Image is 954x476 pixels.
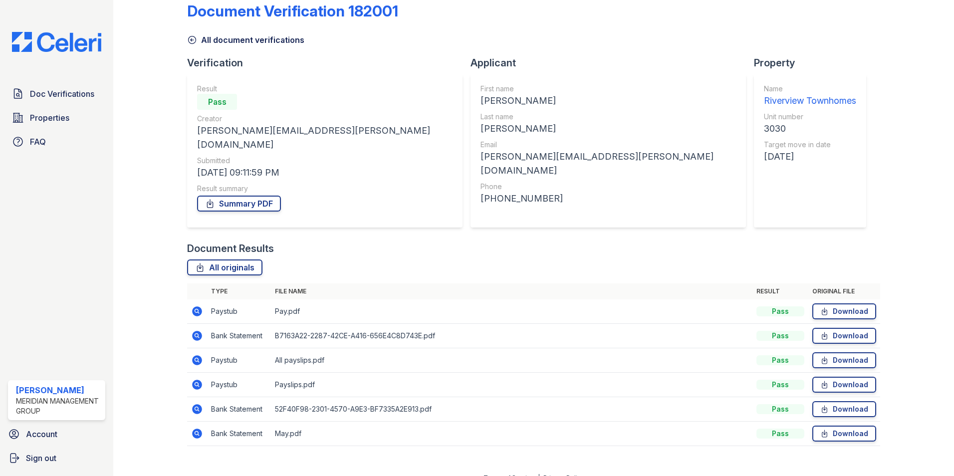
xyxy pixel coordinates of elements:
th: File name [271,283,752,299]
div: [DATE] 09:11:59 PM [197,166,453,180]
div: Document Verification 182001 [187,2,398,20]
div: [PERSON_NAME] [480,94,736,108]
a: Download [812,401,876,417]
span: Doc Verifications [30,88,94,100]
td: Bank Statement [207,422,271,446]
a: Account [4,424,109,444]
div: Riverview Townhomes [764,94,856,108]
th: Type [207,283,271,299]
div: [PHONE_NUMBER] [480,192,736,206]
td: Pay.pdf [271,299,752,324]
a: All document verifications [187,34,304,46]
a: Download [812,352,876,368]
div: Pass [756,306,804,316]
span: Account [26,428,57,440]
span: Properties [30,112,69,124]
div: First name [480,84,736,94]
td: Bank Statement [207,324,271,348]
a: All originals [187,259,262,275]
td: Paystub [207,373,271,397]
div: Verification [187,56,471,70]
div: Pass [756,331,804,341]
div: Pass [756,404,804,414]
div: Email [480,140,736,150]
td: May.pdf [271,422,752,446]
th: Result [752,283,808,299]
td: 52F40F98-2301-4570-A9E3-BF7335A2E913.pdf [271,397,752,422]
div: 3030 [764,122,856,136]
span: Sign out [26,452,56,464]
span: FAQ [30,136,46,148]
a: Doc Verifications [8,84,105,104]
div: [PERSON_NAME] [16,384,101,396]
td: Bank Statement [207,397,271,422]
div: Pass [756,380,804,390]
div: Pass [197,94,237,110]
a: Download [812,328,876,344]
div: Pass [756,429,804,439]
td: All payslips.pdf [271,348,752,373]
div: Document Results [187,241,274,255]
a: Sign out [4,448,109,468]
a: Download [812,426,876,442]
div: Applicant [471,56,754,70]
div: Result [197,84,453,94]
div: [PERSON_NAME][EMAIL_ADDRESS][PERSON_NAME][DOMAIN_NAME] [197,124,453,152]
a: Download [812,303,876,319]
div: Creator [197,114,453,124]
a: Name Riverview Townhomes [764,84,856,108]
div: [DATE] [764,150,856,164]
td: Payslips.pdf [271,373,752,397]
div: Name [764,84,856,94]
div: Submitted [197,156,453,166]
a: Summary PDF [197,196,281,212]
a: FAQ [8,132,105,152]
div: [PERSON_NAME] [480,122,736,136]
a: Properties [8,108,105,128]
div: Meridian Management Group [16,396,101,416]
div: Last name [480,112,736,122]
th: Original file [808,283,880,299]
div: [PERSON_NAME][EMAIL_ADDRESS][PERSON_NAME][DOMAIN_NAME] [480,150,736,178]
div: Unit number [764,112,856,122]
div: Phone [480,182,736,192]
div: Pass [756,355,804,365]
a: Download [812,377,876,393]
td: Paystub [207,299,271,324]
td: Paystub [207,348,271,373]
td: B7163A22-2287-42CE-A416-656E4C8D743E.pdf [271,324,752,348]
div: Property [754,56,874,70]
img: CE_Logo_Blue-a8612792a0a2168367f1c8372b55b34899dd931a85d93a1a3d3e32e68fde9ad4.png [4,32,109,52]
div: Target move in date [764,140,856,150]
div: Result summary [197,184,453,194]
